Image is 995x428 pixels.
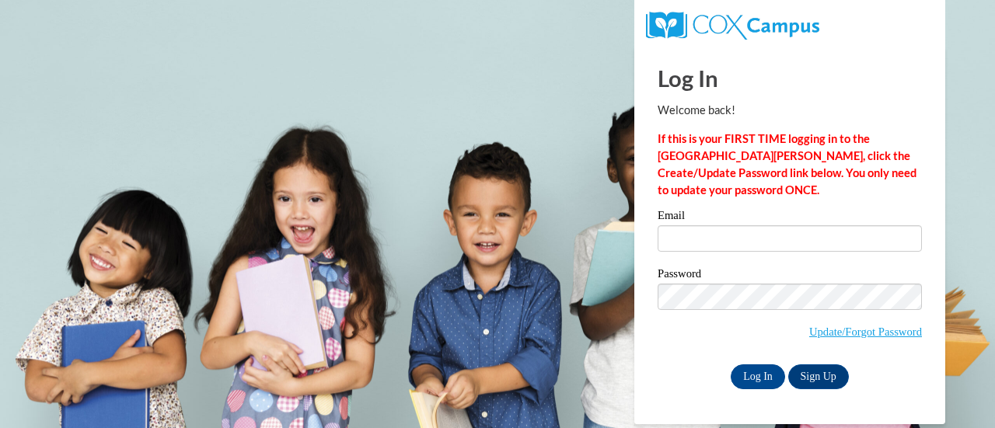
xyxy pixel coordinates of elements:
input: Log In [731,364,785,389]
label: Password [658,268,922,284]
strong: If this is your FIRST TIME logging in to the [GEOGRAPHIC_DATA][PERSON_NAME], click the Create/Upd... [658,132,916,197]
h1: Log In [658,62,922,94]
label: Email [658,210,922,225]
a: Update/Forgot Password [809,325,922,338]
p: Welcome back! [658,102,922,119]
img: COX Campus [646,12,819,40]
a: Sign Up [788,364,849,389]
a: COX Campus [646,18,819,31]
